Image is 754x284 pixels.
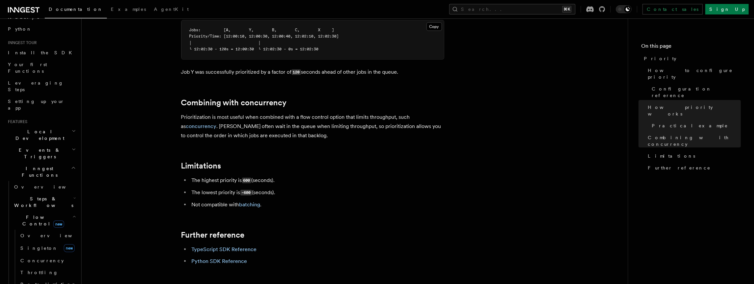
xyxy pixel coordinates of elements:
p: Prioritization is most useful when combined with a flow control option that limits throughput, su... [181,113,444,140]
button: Events & Triggers [5,144,77,163]
span: Features [5,119,27,124]
a: TypeScript SDK Reference [192,246,257,252]
li: The highest priority is (seconds). [190,176,444,185]
span: Inngest tour [5,40,37,45]
span: Further reference [648,165,711,171]
a: Overview [18,230,77,242]
code: 120 [292,69,301,75]
a: Setting up your app [5,95,77,114]
span: Documentation [49,7,103,12]
span: Jobs: [A, Y, B, C, X ] [189,28,334,32]
span: Flow Control [12,214,72,227]
span: Overview [20,233,88,238]
span: Priority [644,55,676,62]
span: AgentKit [154,7,189,12]
span: Concurrency [20,258,64,263]
span: Events & Triggers [5,147,72,160]
span: │ │ [189,40,261,45]
span: Priority/Time: [12:00:10, 12:00:30, 12:00:40, 12:02:10, 12:02:30] [189,34,339,39]
a: Examples [107,2,150,18]
span: Python [8,26,32,32]
a: Further reference [181,230,245,240]
span: new [64,244,75,252]
span: Limitations [648,153,695,159]
button: Flow Controlnew [12,211,77,230]
a: Install the SDK [5,47,77,59]
a: AgentKit [150,2,193,18]
kbd: ⌘K [562,6,572,13]
li: The lowest priority is (seconds). [190,188,444,197]
li: Not compatible with . [190,200,444,209]
span: Setting up your app [8,99,64,111]
a: batching [239,201,260,208]
a: Configuration reference [649,83,741,101]
span: Leveraging Steps [8,80,63,92]
a: Limitations [645,150,741,162]
a: Singletonnew [18,242,77,255]
span: Examples [111,7,146,12]
a: Further reference [645,162,741,174]
a: Combining with concurrency [645,132,741,150]
span: Install the SDK [8,50,76,55]
a: Documentation [45,2,107,18]
span: Throttling [20,270,58,275]
h4: On this page [641,42,741,53]
a: Leveraging Steps [5,77,77,95]
a: Combining with concurrency [181,98,287,107]
a: Python SDK Reference [192,258,247,264]
a: Contact sales [643,4,703,14]
span: └ 12:02:30 - 120s = 12:00:30 └ 12:02:30 - 0s = 12:02:30 [189,47,318,51]
a: Priority [641,53,741,65]
a: Limitations [181,161,221,170]
span: Your first Functions [8,62,47,74]
a: Sign Up [705,4,749,14]
a: Throttling [18,267,77,278]
span: Overview [14,184,82,190]
a: concurrency [186,123,217,129]
p: Job Y was successfully prioritized by a factor of seconds ahead of other jobs in the queue. [181,67,444,77]
a: Concurrency [18,255,77,267]
button: Local Development [5,126,77,144]
a: Your first Functions [5,59,77,77]
span: Combining with concurrency [648,134,741,147]
code: -600 [240,190,252,195]
span: new [53,220,64,228]
button: Inngest Functions [5,163,77,181]
code: 600 [242,178,251,183]
button: Toggle dark mode [616,5,632,13]
button: Steps & Workflows [12,193,77,211]
span: Configuration reference [652,86,741,99]
span: Inngest Functions [5,165,71,178]
span: Steps & Workflows [12,195,73,209]
span: Practical example [652,122,728,129]
span: How to configure priority [648,67,741,80]
a: How priority works [645,101,741,120]
button: Copy [426,22,442,31]
a: Practical example [649,120,741,132]
span: Local Development [5,128,72,142]
button: Search...⌘K [449,4,575,14]
span: How priority works [648,104,741,117]
a: Overview [12,181,77,193]
a: How to configure priority [645,65,741,83]
a: Python [5,23,77,35]
span: Singleton [20,245,58,251]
